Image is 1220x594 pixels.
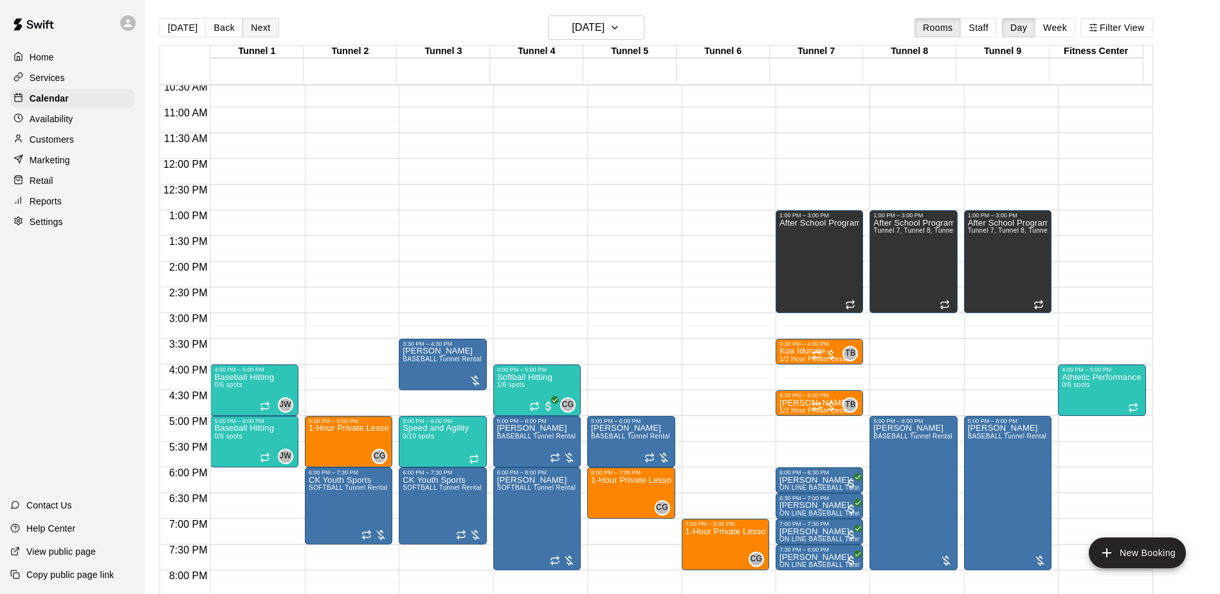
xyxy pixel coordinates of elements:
[845,347,855,360] span: TB
[1050,46,1143,58] div: Fitness Center
[160,184,210,195] span: 12:30 PM
[493,467,581,570] div: 6:00 PM – 8:00 PM: SOFTBALL Tunnel Rental
[260,453,270,463] span: Recurring event
[205,18,243,37] button: Back
[560,397,576,413] div: Corrin Green
[403,433,434,440] span: 0/10 spots filled
[456,530,466,540] span: Recurring event
[779,392,859,399] div: 4:30 PM – 5:00 PM
[166,442,211,453] span: 5:30 PM
[964,416,1052,570] div: 5:00 PM – 8:00 PM: BASEBALL Tunnel Rental
[26,522,75,535] p: Help Center
[548,15,644,40] button: [DATE]
[242,18,278,37] button: Next
[587,467,675,519] div: 6:00 PM – 7:00 PM: 1-Hour Private Lesson
[1035,18,1075,37] button: Week
[166,544,211,555] span: 7:30 PM
[160,159,210,170] span: 12:00 PM
[377,449,387,464] span: Corrin Green
[469,454,479,464] span: Recurring event
[30,195,62,208] p: Reports
[779,484,900,491] span: ON LINE BASEBALL Tunnel 7-9 Rental
[591,418,671,424] div: 5:00 PM – 6:00 PM
[848,397,858,413] span: Tate Budnick
[677,46,770,58] div: Tunnel 6
[1062,381,1090,388] span: 0/6 spots filled
[587,416,675,467] div: 5:00 PM – 6:00 PM: BASEBALL Tunnel Rental
[10,48,134,67] a: Home
[779,212,859,219] div: 1:00 PM – 3:00 PM
[30,174,53,187] p: Retail
[682,519,769,570] div: 7:00 PM – 8:00 PM: 1-Hour Private Lesson
[493,364,581,416] div: 4:00 PM – 5:00 PM: Softball Hitting
[10,89,134,108] div: Calendar
[562,399,574,411] span: CG
[210,46,304,58] div: Tunnel 1
[845,528,858,541] span: All customers have paid
[309,418,388,424] div: 5:00 PM – 6:00 PM
[10,192,134,211] a: Reports
[497,484,576,491] span: SOFTBALL Tunnel Rental
[779,561,900,568] span: ON LINE BASEBALL Tunnel 7-9 Rental
[403,469,482,476] div: 6:00 PM – 7:30 PM
[776,390,863,416] div: 4:30 PM – 5:00 PM: 1/2 Hour Private Lesson
[493,416,581,467] div: 5:00 PM – 6:00 PM: BASEBALL Tunnel Rental
[10,130,134,149] a: Customers
[845,477,858,490] span: All customers have paid
[779,510,900,517] span: ON LINE BASEBALL Tunnel 7-9 Rental
[873,227,961,234] span: Tunnel 7, Tunnel 8, Tunnel 9
[591,469,671,476] div: 6:00 PM – 7:00 PM
[779,407,853,414] span: 1/2 Hour Private Lesson
[10,171,134,190] a: Retail
[166,339,211,350] span: 3:30 PM
[779,355,853,363] span: 1/2 Hour Private Lesson
[779,469,859,476] div: 6:00 PM – 6:30 PM
[210,364,298,416] div: 4:00 PM – 5:00 PM: Baseball Hitting
[166,467,211,478] span: 6:00 PM
[754,552,764,567] span: Corrin Green
[399,339,486,390] div: 3:30 PM – 4:30 PM: BASEBALL Tunnel Rental
[660,500,670,516] span: Corrin Green
[30,51,54,64] p: Home
[214,366,294,373] div: 4:00 PM – 5:00 PM
[166,390,211,401] span: 4:30 PM
[497,381,525,388] span: 1/6 spots filled
[842,397,858,413] div: Tate Budnick
[1002,18,1035,37] button: Day
[655,500,670,516] div: Corrin Green
[779,535,900,543] span: ON LINE BASEBALL Tunnel 7-9 Rental
[30,92,69,105] p: Calendar
[30,113,73,125] p: Availability
[863,46,956,58] div: Tunnel 8
[166,364,211,375] span: 4:00 PM
[591,433,670,440] span: BASEBALL Tunnel Rental
[845,399,855,411] span: TB
[166,262,211,273] span: 2:00 PM
[776,339,863,364] div: 3:30 PM – 4:00 PM: 1/2 Hour Private Lesson
[968,227,1055,234] span: Tunnel 7, Tunnel 8, Tunnel 9
[30,133,74,146] p: Customers
[776,519,863,544] div: 7:00 PM – 7:30 PM: Trenton Saenz
[583,46,677,58] div: Tunnel 5
[214,381,242,388] span: 0/6 spots filled
[403,418,482,424] div: 5:00 PM – 6:00 PM
[283,397,293,413] span: Joey Wozniak
[869,416,957,570] div: 5:00 PM – 8:00 PM: BASEBALL Tunnel Rental
[10,68,134,87] a: Services
[956,46,1050,58] div: Tunnel 9
[812,350,822,360] span: Recurring event
[550,555,560,566] span: Recurring event
[497,469,577,476] div: 6:00 PM – 8:00 PM
[497,418,577,424] div: 5:00 PM – 6:00 PM
[403,341,482,347] div: 3:30 PM – 4:30 PM
[280,450,291,463] span: JW
[960,18,997,37] button: Staff
[166,416,211,427] span: 5:00 PM
[964,210,1052,313] div: 1:00 PM – 3:00 PM: After School Program
[278,449,293,464] div: Joey Wozniak
[497,366,577,373] div: 4:00 PM – 5:00 PM
[776,210,863,313] div: 1:00 PM – 3:00 PM: After School Program
[751,553,763,566] span: CG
